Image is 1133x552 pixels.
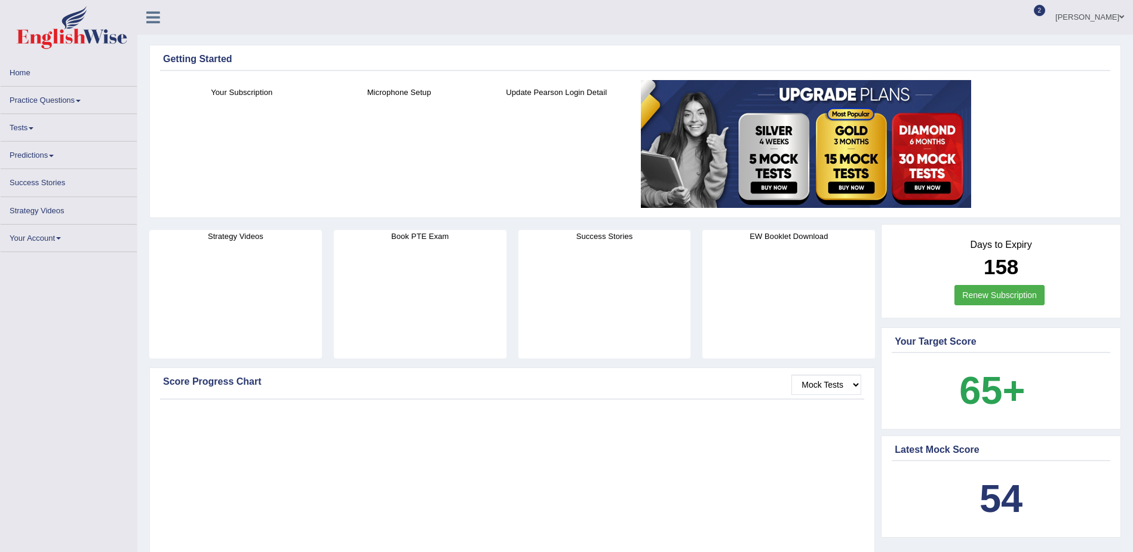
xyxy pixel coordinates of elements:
a: Tests [1,114,137,137]
a: Practice Questions [1,87,137,110]
img: small5.jpg [641,80,971,208]
h4: Your Subscription [169,86,314,99]
a: Success Stories [1,169,137,192]
span: 2 [1034,5,1046,16]
h4: Days to Expiry [895,240,1107,250]
div: Getting Started [163,52,1107,66]
h4: Update Pearson Login Detail [484,86,629,99]
div: Latest Mock Score [895,443,1107,457]
div: Your Target Score [895,335,1107,349]
div: Score Progress Chart [163,375,861,389]
b: 158 [984,255,1018,278]
h4: Book PTE Exam [334,230,506,243]
h4: EW Booklet Download [702,230,875,243]
b: 65+ [959,369,1025,412]
h4: Success Stories [518,230,691,243]
a: Your Account [1,225,137,248]
a: Renew Subscription [954,285,1045,305]
a: Home [1,59,137,82]
a: Strategy Videos [1,197,137,220]
b: 54 [980,477,1023,520]
h4: Microphone Setup [326,86,471,99]
a: Predictions [1,142,137,165]
h4: Strategy Videos [149,230,322,243]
